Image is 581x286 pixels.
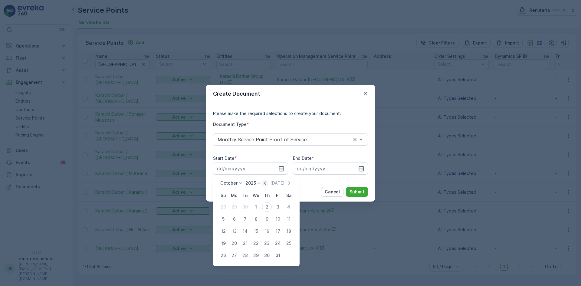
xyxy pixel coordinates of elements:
div: 10 [273,214,283,224]
div: 19 [218,238,228,248]
div: 8 [251,214,261,224]
th: Saturday [283,190,294,201]
div: 2 [262,202,272,212]
th: Wednesday [251,190,261,201]
th: Thursday [261,190,272,201]
div: 18 [284,226,294,236]
th: Monday [229,190,240,201]
p: Cancel [325,189,340,195]
th: Tuesday [240,190,251,201]
th: Friday [272,190,283,201]
div: 16 [262,226,272,236]
input: dd/mm/yyyy [293,163,368,175]
div: 23 [262,238,272,248]
label: Start Date [213,156,235,161]
p: Create Document [213,90,260,98]
div: 29 [251,251,261,260]
p: [DATE] [270,180,284,186]
div: 30 [262,251,272,260]
div: 22 [251,238,261,248]
div: 27 [229,251,239,260]
div: 7 [240,214,250,224]
div: 29 [229,202,239,212]
div: 20 [229,238,239,248]
div: 1 [251,202,261,212]
div: 5 [218,214,228,224]
div: 28 [218,202,228,212]
div: 15 [251,226,261,236]
div: 1 [284,251,294,260]
div: 4 [284,202,294,212]
div: 25 [284,238,294,248]
div: 9 [262,214,272,224]
p: Submit [350,189,364,195]
th: Sunday [218,190,229,201]
div: 24 [273,238,283,248]
input: dd/mm/yyyy [213,163,288,175]
p: Please make the required selections to create your document. [213,110,368,117]
div: 11 [284,214,294,224]
button: Submit [346,187,368,197]
div: 21 [240,238,250,248]
button: Cancel [321,187,343,197]
div: 30 [240,202,250,212]
p: 2025 [245,180,256,186]
div: 3 [273,202,283,212]
p: October [220,180,238,186]
div: 13 [229,226,239,236]
label: End Date [293,156,312,161]
div: 26 [218,251,228,260]
div: 31 [273,251,283,260]
div: 14 [240,226,250,236]
div: 6 [229,214,239,224]
label: Document Type [213,122,247,127]
div: 12 [218,226,228,236]
div: 17 [273,226,283,236]
div: 28 [240,251,250,260]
